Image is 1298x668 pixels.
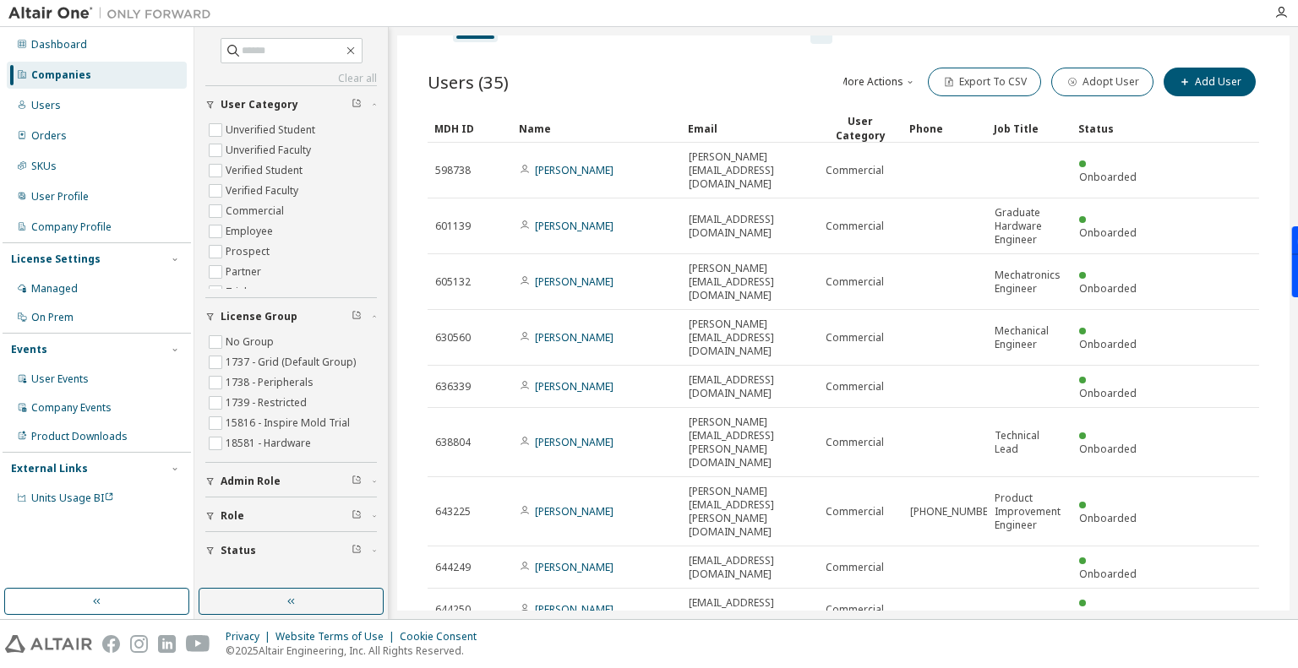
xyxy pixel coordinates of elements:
span: Commercial [826,164,884,177]
span: Commercial [826,275,884,289]
span: 605132 [435,275,471,289]
div: Events [11,343,47,356]
span: Clear filter [352,310,362,323]
span: Commercial [826,436,884,449]
a: [PERSON_NAME] [535,379,614,394]
span: Clear filter [352,98,362,111]
label: 18581 - Hardware [226,433,314,453]
label: 1739 - Restricted [226,393,310,413]
span: 636339 [435,380,471,394]
img: youtube.svg [186,635,210,653]
span: [EMAIL_ADDRESS][DOMAIN_NAME] [689,554,810,581]
span: Onboarded [1079,567,1137,581]
a: [PERSON_NAME] [535,219,614,233]
span: Technical Lead [995,429,1064,456]
span: Clear filter [352,509,362,523]
span: Commercial [826,380,884,394]
div: On Prem [31,311,74,324]
label: 15816 - Inspire Mold Trial [226,413,353,433]
button: Adopt User [1051,68,1153,96]
button: Status [205,532,377,569]
span: 644249 [435,561,471,574]
label: Trial [226,282,250,302]
span: 638804 [435,436,471,449]
span: Units Usage BI [31,491,114,505]
div: Name [519,115,674,142]
span: Onboarded [1079,170,1137,184]
button: Export To CSV [928,68,1041,96]
span: Onboarded [1079,225,1137,240]
a: Clear all [205,72,377,85]
div: Companies [31,68,91,82]
div: User Category [825,114,896,143]
span: Status [221,544,256,557]
button: Add User [1164,68,1256,96]
img: linkedin.svg [158,635,176,653]
div: Dashboard [31,38,87,52]
a: [PERSON_NAME] [535,602,614,616]
label: No Group [226,332,277,352]
button: License Group [205,298,377,335]
span: Commercial [826,603,884,616]
div: User Profile [31,190,89,204]
button: Role [205,497,377,535]
div: Users [31,99,61,112]
div: External Links [11,462,88,475]
a: [PERSON_NAME] [535,504,614,519]
span: Onboarded [1079,281,1137,296]
div: Job Title [994,115,1065,142]
a: [PERSON_NAME] [535,163,614,177]
span: Onboarded [1079,386,1137,400]
span: 643225 [435,505,471,519]
span: [PERSON_NAME][EMAIL_ADDRESS][DOMAIN_NAME] [689,262,810,302]
div: Company Events [31,401,112,415]
span: [EMAIL_ADDRESS][DOMAIN_NAME] [689,373,810,400]
span: Onboarded [1079,337,1137,351]
img: instagram.svg [130,635,148,653]
div: License Settings [11,253,101,266]
a: [PERSON_NAME] [535,560,614,574]
span: [EMAIL_ADDRESS][DOMAIN_NAME] [689,596,810,623]
span: Admin Role [221,475,281,488]
span: 630560 [435,331,471,345]
div: User Events [31,372,89,386]
span: Commercial [826,561,884,574]
div: Orders [31,129,67,143]
div: Cookie Consent [400,630,487,644]
button: More Actions [837,68,918,96]
div: Managed [31,282,78,296]
span: Clear filter [352,475,362,488]
div: MDH ID [434,115,505,142]
img: Altair One [8,5,220,22]
label: Prospect [226,242,273,262]
span: [EMAIL_ADDRESS][DOMAIN_NAME] [689,213,810,240]
label: Verified Student [226,160,306,181]
button: Admin Role [205,463,377,500]
span: Commercial [826,331,884,345]
span: [PERSON_NAME][EMAIL_ADDRESS][PERSON_NAME][DOMAIN_NAME] [689,415,810,470]
span: Mechatronics Engineer [995,269,1064,296]
a: [PERSON_NAME] [535,435,614,449]
span: Graduate Hardware Engineer [995,206,1064,247]
span: [PERSON_NAME][EMAIL_ADDRESS][DOMAIN_NAME] [689,150,810,191]
label: Unverified Faculty [226,140,314,160]
span: [PHONE_NUMBER] [910,505,997,519]
div: Privacy [226,630,275,644]
button: User Category [205,86,377,123]
label: Partner [226,262,265,282]
span: Commercial [826,220,884,233]
div: Product Downloads [31,430,128,443]
div: Status [1078,115,1149,142]
span: Onboarded [1079,511,1137,525]
span: Users (35) [428,70,509,94]
div: Website Terms of Use [275,630,400,644]
span: Commercial [826,505,884,519]
label: 1737 - Grid (Default Group) [226,352,359,372]
a: [PERSON_NAME] [535,274,614,289]
div: Phone [909,115,980,142]
span: 644250 [435,603,471,616]
span: [PERSON_NAME][EMAIL_ADDRESS][PERSON_NAME][DOMAIN_NAME] [689,485,810,539]
div: Email [688,115,811,142]
label: Unverified Student [226,120,319,140]
span: 598738 [435,164,471,177]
